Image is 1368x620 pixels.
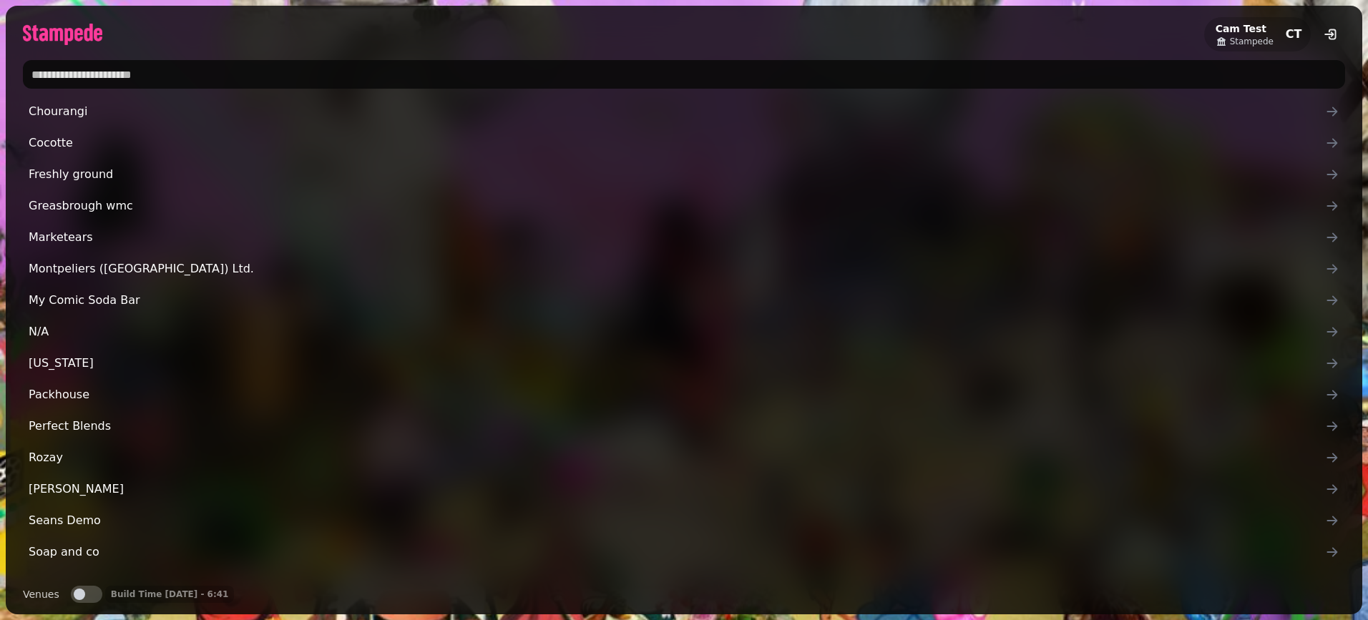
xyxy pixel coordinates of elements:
[29,292,1325,309] span: My Comic Soda Bar
[23,380,1345,409] a: Packhouse
[1316,20,1345,49] button: logout
[23,223,1345,252] a: Marketears
[29,134,1325,152] span: Cocotte
[23,255,1345,283] a: Montpeliers ([GEOGRAPHIC_DATA]) Ltd.
[23,286,1345,315] a: My Comic Soda Bar
[23,97,1345,126] a: Chourangi
[29,323,1325,340] span: N/A
[23,538,1345,566] a: Soap and co
[111,589,229,600] p: Build Time [DATE] - 6:41
[29,386,1325,403] span: Packhouse
[29,512,1325,529] span: Seans Demo
[23,318,1345,346] a: N/A
[23,586,59,603] label: Venues
[29,103,1325,120] span: Chourangi
[23,192,1345,220] a: Greasbrough wmc
[23,506,1345,535] a: Seans Demo
[1216,36,1274,47] a: Stampede
[1230,36,1274,47] span: Stampede
[29,166,1325,183] span: Freshly ground
[23,349,1345,378] a: [US_STATE]
[23,412,1345,441] a: Perfect Blends
[23,129,1345,157] a: Cocotte
[23,443,1345,472] a: Rozay
[23,24,102,45] img: logo
[23,569,1345,598] a: Stampede Root Org
[23,160,1345,189] a: Freshly ground
[23,475,1345,503] a: [PERSON_NAME]
[29,229,1325,246] span: Marketears
[1216,21,1274,36] h2: Cam Test
[29,481,1325,498] span: [PERSON_NAME]
[29,418,1325,435] span: Perfect Blends
[29,543,1325,561] span: Soap and co
[29,355,1325,372] span: [US_STATE]
[29,260,1325,277] span: Montpeliers ([GEOGRAPHIC_DATA]) Ltd.
[29,449,1325,466] span: Rozay
[29,197,1325,215] span: Greasbrough wmc
[1286,29,1302,40] span: CT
